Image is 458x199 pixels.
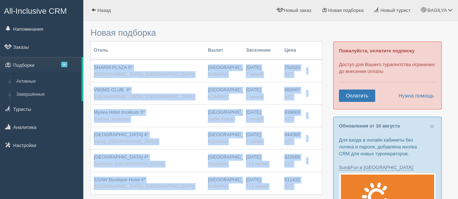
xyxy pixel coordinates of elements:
span: 7 ночей [246,139,262,144]
th: Вылет [205,42,243,60]
div: Доступ для Вашего турагентства ограничен до внесения оплаты [333,42,442,109]
span: 644366 [284,132,300,137]
span: Новая подборка [328,8,364,13]
div: [GEOGRAPHIC_DATA] [208,87,240,100]
a: Нужна помощь [394,90,434,102]
div: [GEOGRAPHIC_DATA] [208,131,240,145]
span: KZT [284,139,293,144]
span: Kazunion [208,161,227,166]
span: 7 ночей [246,94,262,99]
span: SHARM PLAZA 5* [94,65,133,70]
span: KZT [284,116,293,122]
a: Активные [13,75,81,88]
span: Kazunion [208,139,227,144]
span: KOMPAS [208,183,228,189]
span: Вьетнам, [GEOGRAPHIC_DATA] [94,161,164,166]
button: Close [430,122,434,130]
b: Пожалуйста, оплатите подписку [339,48,415,53]
span: 7 ночей [246,116,262,122]
th: Заселение [243,42,281,60]
span: Турция, Incekum [94,116,130,122]
div: [GEOGRAPHIC_DATA] [208,109,240,122]
div: [GEOGRAPHIC_DATA] [208,177,240,190]
span: KZT [284,94,293,99]
span: 752020 [284,65,300,70]
span: KZT [284,72,293,77]
div: [DATE] [246,177,278,190]
span: [GEOGRAPHIC_DATA], [GEOGRAPHIC_DATA] [94,94,194,99]
span: 7+1 ночей [246,161,268,166]
a: Оплатить [339,90,375,102]
span: KZT [284,161,293,166]
div: [DATE] [246,87,278,100]
span: Новый заказ [283,8,311,13]
a: Sun&Fun в [GEOGRAPHIC_DATA] [339,165,413,170]
div: [DATE] [246,109,278,122]
a: All-Inclusive CRM [0,0,83,20]
span: × [430,122,434,130]
span: KOMPAS [208,72,228,77]
span: KOMPAS [208,94,228,99]
h3: Новая подборка [91,28,322,38]
div: [DATE] [246,64,278,78]
span: 839069 [284,109,300,115]
th: Цена [281,42,303,60]
span: [GEOGRAPHIC_DATA], [GEOGRAPHIC_DATA] [94,183,194,189]
span: Катар, [GEOGRAPHIC_DATA] [94,139,158,144]
div: [DATE] [246,154,278,167]
th: Отель [91,42,205,60]
div: [GEOGRAPHIC_DATA] [208,64,240,78]
p: : [339,164,436,171]
span: 822688 [284,154,300,160]
span: Назад [97,8,111,13]
p: Для входа в онлайн кабинеты без логина и пароля, добавлена кнопка CRM для новых туроператоров. [339,137,436,157]
span: 7+1 ночей [246,183,268,189]
span: Mysea Hotel Incekum 5* [94,109,145,115]
span: KZT [284,183,293,189]
a: Обновления от 10 августа [339,123,400,129]
span: 669967 [284,87,300,92]
span: [GEOGRAPHIC_DATA], [GEOGRAPHIC_DATA] [94,72,194,77]
div: [GEOGRAPHIC_DATA] [208,154,240,167]
span: All-Inclusive CRM [4,7,67,16]
div: [DATE] [246,131,278,145]
span: [GEOGRAPHIC_DATA] 4* [94,154,148,160]
span: Selfie Travel [208,116,234,122]
span: [GEOGRAPHIC_DATA] 4* [94,132,148,137]
span: SSAW Boutique Hotel 4* [94,177,146,182]
span: 6 [61,62,67,67]
span: 611432 [284,177,300,182]
span: BAGILYA [427,8,446,13]
span: Новый турист [381,8,411,13]
span: 7 ночей [246,72,262,77]
a: Завершённые [13,88,81,101]
span: VIKING CLUB. 4* [94,87,131,92]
